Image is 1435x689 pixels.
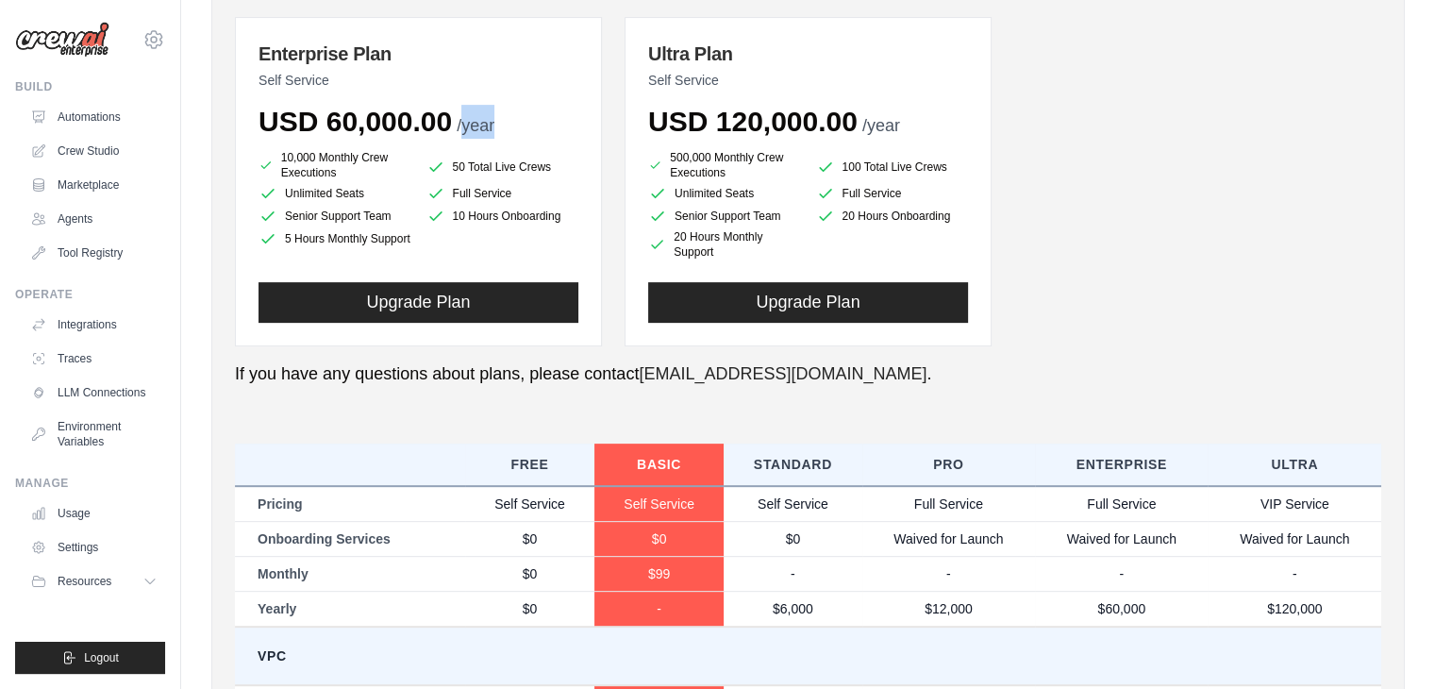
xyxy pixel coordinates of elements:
td: $0 [465,591,594,627]
button: Upgrade Plan [648,282,968,323]
span: Resources [58,574,111,589]
li: Senior Support Team [648,207,801,226]
a: Environment Variables [23,412,165,457]
li: 20 Hours Onboarding [816,207,969,226]
li: Full Service [426,184,579,203]
li: 500,000 Monthly Crew Executions [648,150,801,180]
th: Ultra [1208,444,1381,486]
a: Automations [23,102,165,132]
li: Senior Support Team [259,207,411,226]
td: $120,000 [1208,591,1381,627]
a: Usage [23,498,165,529]
td: Self Service [594,486,724,522]
li: 5 Hours Monthly Support [259,229,411,248]
td: $60,000 [1035,591,1208,627]
a: Marketplace [23,170,165,200]
li: Full Service [816,184,969,203]
iframe: Chat Widget [1341,598,1435,689]
td: Full Service [1035,486,1208,522]
span: USD 120,000.00 [648,106,858,137]
td: Waived for Launch [1035,521,1208,556]
td: $6,000 [724,591,861,627]
div: Operate [15,287,165,302]
p: Self Service [648,71,968,90]
span: /year [457,116,494,135]
td: Yearly [235,591,465,627]
td: Self Service [724,486,861,522]
button: Logout [15,642,165,674]
td: $0 [724,521,861,556]
li: 10 Hours Onboarding [426,207,579,226]
h3: Enterprise Plan [259,41,578,67]
td: $0 [465,556,594,591]
td: Monthly [235,556,465,591]
td: - [594,591,724,627]
p: If you have any questions about plans, please contact . [235,361,1381,387]
td: Full Service [862,486,1035,522]
td: $0 [594,521,724,556]
td: Waived for Launch [862,521,1035,556]
td: $12,000 [862,591,1035,627]
span: USD 60,000.00 [259,106,452,137]
a: Tool Registry [23,238,165,268]
th: Pro [862,444,1035,486]
a: LLM Connections [23,378,165,408]
a: Integrations [23,310,165,340]
span: /year [862,116,900,135]
li: Unlimited Seats [648,184,801,203]
td: $0 [465,521,594,556]
button: Upgrade Plan [259,282,578,323]
td: Self Service [465,486,594,522]
td: - [724,556,861,591]
a: Crew Studio [23,136,165,166]
td: VPC [235,627,1381,685]
p: Self Service [259,71,578,90]
th: Basic [594,444,724,486]
th: Enterprise [1035,444,1208,486]
li: Unlimited Seats [259,184,411,203]
td: - [1035,556,1208,591]
li: 50 Total Live Crews [426,154,579,180]
th: Free [465,444,594,486]
td: Onboarding Services [235,521,465,556]
th: Standard [724,444,861,486]
a: Traces [23,344,165,374]
td: - [862,556,1035,591]
td: Waived for Launch [1208,521,1381,556]
td: VIP Service [1208,486,1381,522]
h3: Ultra Plan [648,41,968,67]
img: Logo [15,22,109,58]
li: 20 Hours Monthly Support [648,229,801,260]
td: - [1208,556,1381,591]
div: Manage [15,476,165,491]
li: 100 Total Live Crews [816,154,969,180]
li: 10,000 Monthly Crew Executions [259,150,411,180]
a: [EMAIL_ADDRESS][DOMAIN_NAME] [639,364,926,383]
td: $99 [594,556,724,591]
div: Build [15,79,165,94]
span: Logout [84,650,119,665]
a: Agents [23,204,165,234]
td: Pricing [235,486,465,522]
a: Settings [23,532,165,563]
button: Resources [23,566,165,597]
